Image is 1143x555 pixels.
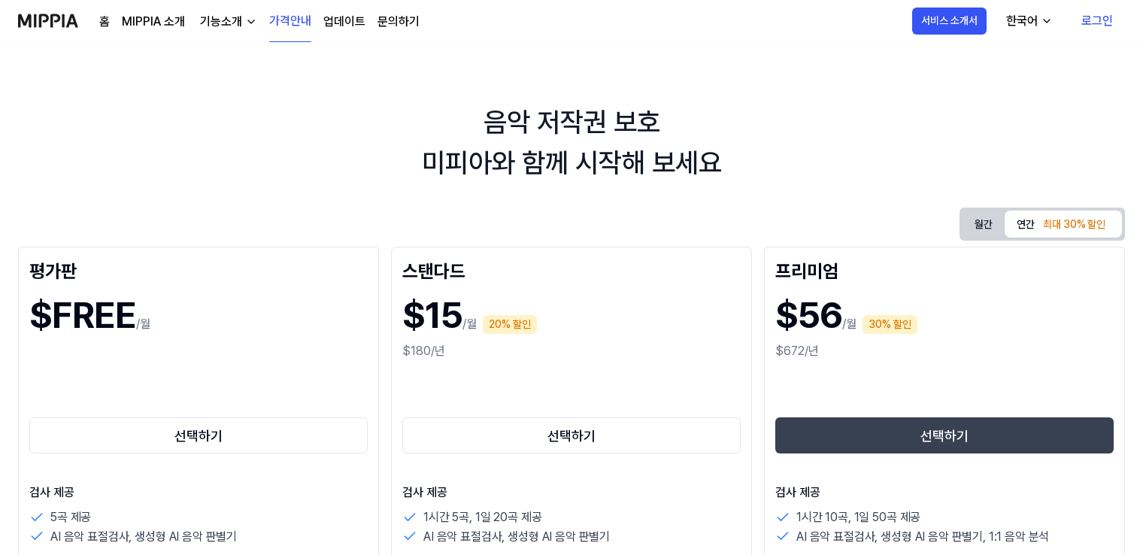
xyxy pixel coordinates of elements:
h1: $FREE [29,288,136,342]
p: AI 음악 표절검사, 생성형 AI 음악 판별기, 1:1 음악 분석 [796,527,1049,547]
button: 선택하기 [402,417,741,453]
a: 홈 [99,13,110,31]
p: 1시간 5곡, 1일 20곡 제공 [423,508,541,527]
p: /월 [462,315,477,333]
button: 연간 [1005,211,1122,238]
a: 선택하기 [29,414,368,456]
button: 선택하기 [29,417,368,453]
div: $180/년 [402,342,741,360]
div: $672/년 [775,342,1114,360]
a: 선택하기 [402,414,741,456]
button: 월간 [963,211,1005,238]
p: /월 [136,315,150,333]
p: AI 음악 표절검사, 생성형 AI 음악 판별기 [50,527,237,547]
p: 검사 제공 [29,484,368,502]
div: 20% 할인 [483,315,537,334]
p: AI 음악 표절검사, 생성형 AI 음악 판별기 [423,527,610,547]
a: 업데이트 [323,13,365,31]
img: down [245,16,257,28]
div: 평가판 [29,258,368,282]
button: 서비스 소개서 [912,8,987,35]
h1: $56 [775,288,842,342]
p: 검사 제공 [775,484,1114,502]
button: 한국어 [994,6,1062,36]
div: 스탠다드 [402,258,741,282]
a: 가격안내 [269,1,311,42]
p: 검사 제공 [402,484,741,502]
div: 프리미엄 [775,258,1114,282]
button: 기능소개 [197,13,257,31]
h1: $15 [402,288,462,342]
a: MIPPIA 소개 [122,13,185,31]
div: 기능소개 [197,13,245,31]
div: 최대 30% 할인 [1038,214,1110,236]
div: 한국어 [1003,12,1041,30]
div: 30% 할인 [863,315,917,334]
a: 문의하기 [377,13,420,31]
a: 선택하기 [775,414,1114,456]
p: 5곡 제공 [50,508,91,527]
p: 1시간 10곡, 1일 50곡 제공 [796,508,920,527]
p: /월 [842,315,856,333]
button: 선택하기 [775,417,1114,453]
